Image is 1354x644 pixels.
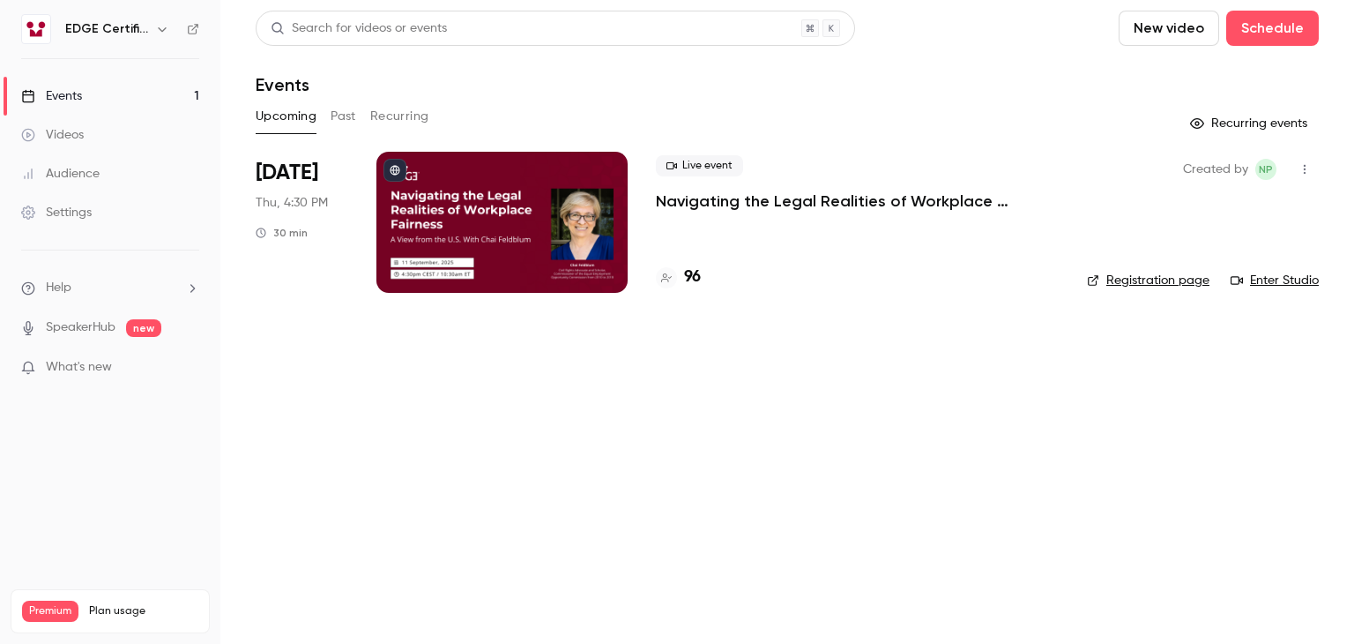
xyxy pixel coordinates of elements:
[256,102,316,131] button: Upcoming
[21,126,84,144] div: Videos
[1226,11,1319,46] button: Schedule
[684,266,701,289] h4: 96
[370,102,429,131] button: Recurring
[89,604,198,618] span: Plan usage
[1182,109,1319,138] button: Recurring events
[256,194,328,212] span: Thu, 4:30 PM
[22,15,50,43] img: EDGE Certification
[256,74,309,95] h1: Events
[1119,11,1219,46] button: New video
[656,155,743,176] span: Live event
[21,165,100,183] div: Audience
[656,191,1059,212] a: Navigating the Legal Realities of Workplace Fairness, a View from the U.S. With [PERSON_NAME]
[1231,272,1319,289] a: Enter Studio
[1183,159,1248,180] span: Created by
[1087,272,1209,289] a: Registration page
[331,102,356,131] button: Past
[656,266,701,289] a: 96
[21,279,199,297] li: help-dropdown-opener
[22,601,78,622] span: Premium
[21,204,92,221] div: Settings
[1259,159,1273,180] span: NP
[46,279,71,297] span: Help
[271,19,447,38] div: Search for videos or events
[126,319,161,337] span: new
[46,318,115,337] a: SpeakerHub
[1255,159,1276,180] span: Nina Pearson
[256,159,318,187] span: [DATE]
[46,358,112,377] span: What's new
[65,20,148,38] h6: EDGE Certification
[21,87,82,105] div: Events
[256,152,348,293] div: Sep 11 Thu, 4:30 PM (Europe/Zurich)
[256,226,308,240] div: 30 min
